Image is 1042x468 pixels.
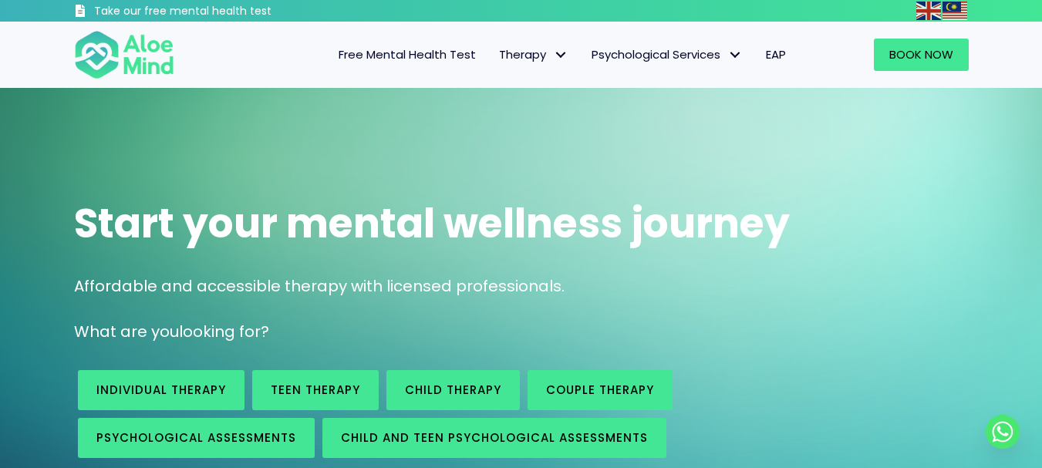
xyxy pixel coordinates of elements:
a: Free Mental Health Test [327,39,487,71]
a: EAP [754,39,798,71]
span: Psychological assessments [96,429,296,446]
span: looking for? [179,321,269,342]
span: EAP [766,46,786,62]
img: ms [943,2,967,20]
a: Child and Teen Psychological assessments [322,418,666,458]
span: Individual therapy [96,382,226,398]
a: English [916,2,943,19]
a: Take our free mental health test [74,4,354,22]
a: Psychological ServicesPsychological Services: submenu [580,39,754,71]
a: Psychological assessments [78,418,315,458]
span: Psychological Services: submenu [724,44,747,66]
span: Couple therapy [546,382,654,398]
a: Book Now [874,39,969,71]
p: Affordable and accessible therapy with licensed professionals. [74,275,969,298]
a: Whatsapp [986,415,1020,449]
span: Child and Teen Psychological assessments [341,429,648,446]
img: Aloe mind Logo [74,29,174,80]
span: Therapy [499,46,568,62]
h3: Take our free mental health test [94,4,354,19]
nav: Menu [194,39,798,71]
span: Teen Therapy [271,382,360,398]
a: Individual therapy [78,370,244,410]
a: Teen Therapy [252,370,379,410]
a: Couple therapy [528,370,673,410]
span: Child Therapy [405,382,501,398]
img: en [916,2,941,20]
span: Psychological Services [592,46,743,62]
span: Book Now [889,46,953,62]
a: TherapyTherapy: submenu [487,39,580,71]
a: Malay [943,2,969,19]
span: What are you [74,321,179,342]
span: Start your mental wellness journey [74,195,790,251]
span: Free Mental Health Test [339,46,476,62]
span: Therapy: submenu [550,44,572,66]
a: Child Therapy [386,370,520,410]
